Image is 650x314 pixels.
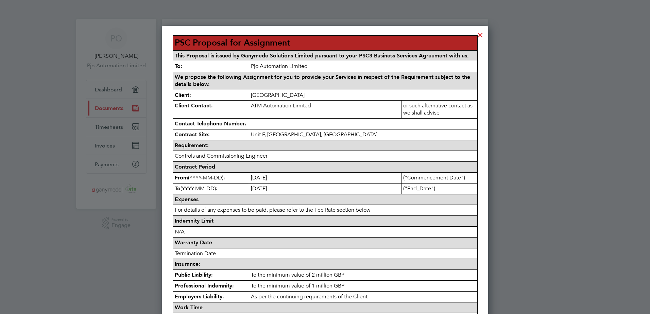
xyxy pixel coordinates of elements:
[173,184,249,194] p: (YYYY-MM-DD)
[175,239,212,246] strong: Warranty Date
[249,101,401,111] p: ATM Automation Limited
[401,101,477,118] p: or such alternative contact as we shall advise
[175,185,181,192] strong: To
[173,205,477,215] p: For details of any expenses to be paid, please refer to the Fee Rate section below
[175,174,188,181] strong: From
[175,282,234,289] strong: Professional Indemnity:
[249,270,477,280] p: To the minimum value of 2 million GBP
[249,90,477,101] p: [GEOGRAPHIC_DATA]
[175,217,213,224] strong: Indemnity Limit
[175,272,213,278] strong: Public Liability:
[175,74,470,87] strong: We propose the following Assignment for you to provide your Services in respect of the Requiremen...
[175,293,224,300] strong: Employers Liability:
[216,185,218,192] strong: :
[401,173,477,183] p: ("Commencement Date")
[175,142,209,149] strong: Requirement:
[249,173,401,183] p: [DATE]
[249,129,477,140] p: Unit F, [GEOGRAPHIC_DATA], [GEOGRAPHIC_DATA]
[175,120,246,127] strong: Contact Telephone Number:
[175,52,469,59] strong: This Proposal is issued by Ganymede Solutions Limited pursuant to your PSC3 Business Services Agr...
[175,261,200,267] strong: Insurance:
[173,151,477,161] p: Controls and Commissioning Engineer
[173,173,249,183] p: (YYYY-MM-DD)
[175,92,191,98] strong: Client:
[249,281,477,291] p: To the minimum value of 1 million GBP
[249,184,401,194] p: [DATE]
[249,61,477,72] p: Pjo Automation Limited
[249,292,477,302] p: As per the continuing requirements of the Client
[175,304,203,311] strong: Work Time
[175,196,199,203] strong: Expenses
[401,184,477,194] p: ("End_Date")
[223,174,225,181] strong: :
[175,38,290,48] strong: PSC Proposal for Assignment
[175,163,215,170] strong: Contract Period
[173,227,477,237] p: N/A
[175,102,213,109] strong: Client Contact:
[175,131,210,138] strong: Contract Site:
[175,63,182,69] strong: To:
[173,248,477,259] p: Termination Date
